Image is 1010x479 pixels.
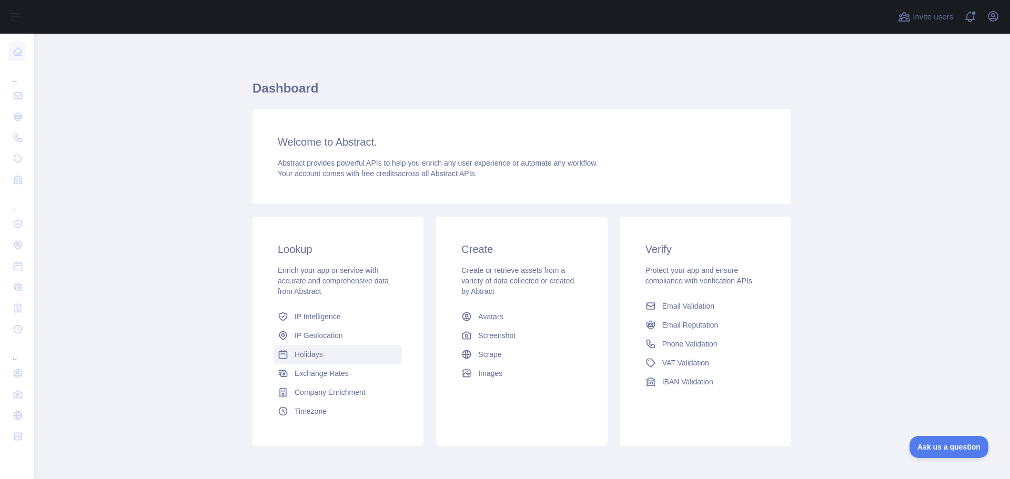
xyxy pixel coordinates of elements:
[478,349,501,360] span: Scrape
[896,8,955,25] button: Invite users
[641,372,770,391] a: IBAN Validation
[662,358,709,368] span: VAT Validation
[641,315,770,334] a: Email Reputation
[641,297,770,315] a: Email Validation
[295,368,349,379] span: Exchange Rates
[645,266,752,285] span: Protect your app and ensure compliance with verification APIs
[662,320,719,330] span: Email Reputation
[274,364,402,383] a: Exchange Rates
[295,406,327,416] span: Timezone
[478,368,502,379] span: Images
[8,63,25,84] div: ...
[278,169,477,178] span: Your account comes with across all Abstract APIs.
[8,191,25,212] div: ...
[295,330,343,341] span: IP Geolocation
[295,349,323,360] span: Holidays
[278,266,389,295] span: Enrich your app or service with accurate and comprehensive data from Abstract
[478,311,503,322] span: Avatars
[461,266,574,295] span: Create or retrieve assets from a variety of data collected or created by Abtract
[641,353,770,372] a: VAT Validation
[274,402,402,421] a: Timezone
[662,339,718,349] span: Phone Validation
[8,341,25,362] div: ...
[295,387,366,398] span: Company Enrichment
[252,80,791,105] h1: Dashboard
[361,169,398,178] span: free credits
[274,307,402,326] a: IP Intelligence
[457,364,586,383] a: Images
[457,345,586,364] a: Scrape
[662,301,714,311] span: Email Validation
[461,242,582,257] h3: Create
[274,326,402,345] a: IP Geolocation
[278,242,398,257] h3: Lookup
[457,307,586,326] a: Avatars
[295,311,341,322] span: IP Intelligence
[662,376,713,387] span: IBAN Validation
[478,330,516,341] span: Screenshot
[910,436,989,458] iframe: Toggle Customer Support
[457,326,586,345] a: Screenshot
[645,242,766,257] h3: Verify
[641,334,770,353] a: Phone Validation
[274,345,402,364] a: Holidays
[913,11,953,23] span: Invite users
[278,135,766,149] h3: Welcome to Abstract.
[274,383,402,402] a: Company Enrichment
[278,159,598,167] span: Abstract provides powerful APIs to help you enrich any user experience or automate any workflow.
